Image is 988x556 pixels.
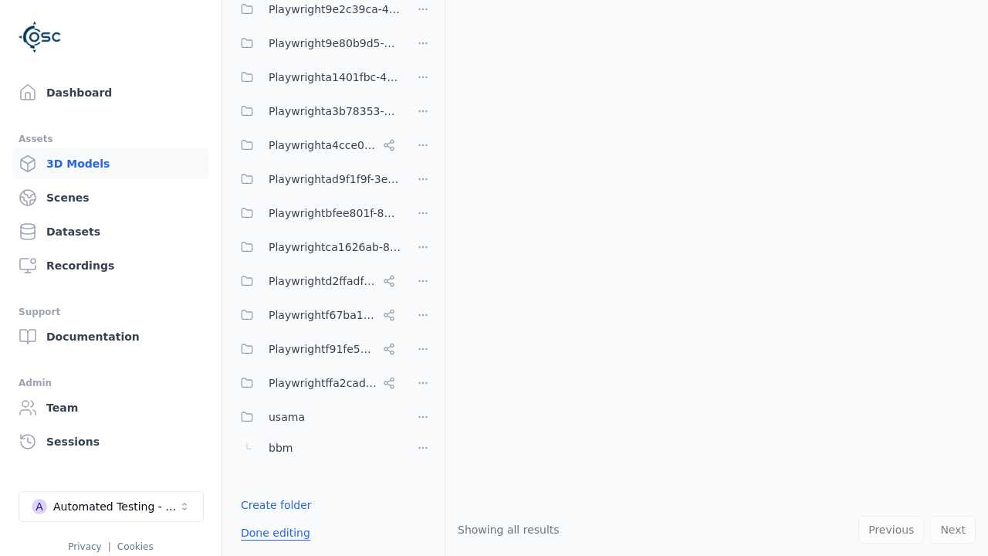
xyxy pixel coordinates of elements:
button: bbm [232,432,401,463]
a: Sessions [12,426,209,457]
button: Playwright9e80b9d5-ab0b-4e8f-a3de-da46b25b8298 [232,28,401,59]
span: Playwrighta1401fbc-43d7-48dd-a309-be935d99d708 [269,68,401,86]
span: Playwrightffa2cad8-0214-4c2f-a758-8e9593c5a37e [269,374,377,392]
button: Done editing [232,519,320,547]
button: Playwrightd2ffadf0-c973-454c-8fcf-dadaeffcb802 [232,266,401,297]
span: | [108,541,111,552]
span: usama [269,408,305,426]
a: Dashboard [12,77,209,108]
span: Playwrightca1626ab-8cec-4ddc-b85a-2f9392fe08d1 [269,238,401,256]
a: Datasets [12,216,209,247]
a: Cookies [117,541,154,552]
span: bbm [269,439,293,457]
span: Playwrightd2ffadf0-c973-454c-8fcf-dadaeffcb802 [269,272,377,290]
button: Playwrightffa2cad8-0214-4c2f-a758-8e9593c5a37e [232,368,401,398]
img: Logo [19,15,62,59]
span: Playwrighta4cce06a-a8e6-4c0d-bfc1-93e8d78d750a [269,136,377,154]
button: Playwrighta3b78353-5999-46c5-9eab-70007203469a [232,96,401,127]
button: Playwrighta4cce06a-a8e6-4c0d-bfc1-93e8d78d750a [232,130,401,161]
a: 3D Models [12,148,209,179]
a: Scenes [12,182,209,213]
button: Playwrightca1626ab-8cec-4ddc-b85a-2f9392fe08d1 [232,232,401,263]
span: Playwrighta3b78353-5999-46c5-9eab-70007203469a [269,102,401,120]
a: Team [12,392,209,423]
button: Playwrightf91fe523-dd75-44f3-a953-451f6070cb42 [232,334,401,364]
span: Playwrightf91fe523-dd75-44f3-a953-451f6070cb42 [269,340,377,358]
span: Showing all results [458,524,560,536]
span: Playwright9e80b9d5-ab0b-4e8f-a3de-da46b25b8298 [269,34,401,53]
button: Playwrighta1401fbc-43d7-48dd-a309-be935d99d708 [232,62,401,93]
div: Support [19,303,203,321]
div: A [32,499,47,514]
div: Assets [19,130,203,148]
a: Privacy [68,541,101,552]
a: Documentation [12,321,209,352]
a: Create folder [241,497,312,513]
span: Playwrightf67ba199-386a-42d1-aebc-3b37e79c7296 [269,306,377,324]
div: Admin [19,374,203,392]
a: Recordings [12,250,209,281]
button: Playwrightbfee801f-8be1-42a6-b774-94c49e43b650 [232,198,401,229]
span: Playwrightbfee801f-8be1-42a6-b774-94c49e43b650 [269,204,401,222]
button: Playwrightf67ba199-386a-42d1-aebc-3b37e79c7296 [232,300,401,331]
span: Playwrightad9f1f9f-3e6a-4231-8f19-c506bf64a382 [269,170,401,188]
button: Select a workspace [19,491,204,522]
div: Automated Testing - Playwright [53,499,178,514]
button: usama [232,402,401,432]
button: Playwrightad9f1f9f-3e6a-4231-8f19-c506bf64a382 [232,164,401,195]
button: Create folder [232,491,321,519]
